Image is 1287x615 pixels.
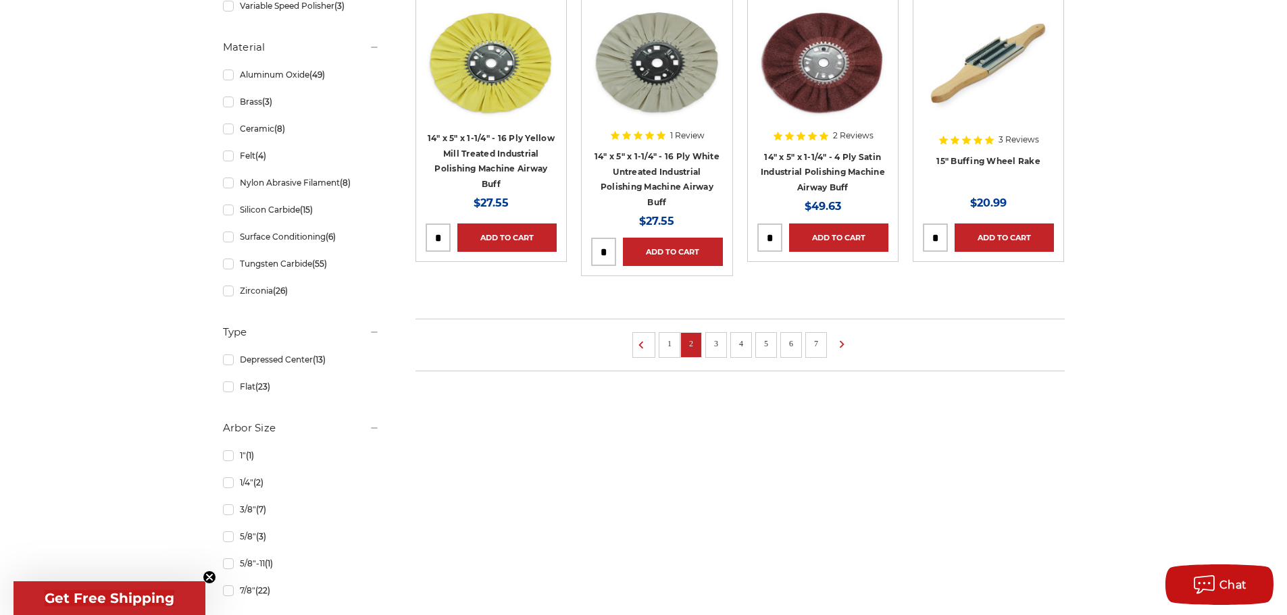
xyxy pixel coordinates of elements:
[1219,579,1247,591] span: Chat
[223,420,380,436] h5: Arbor Size
[340,178,351,188] span: (8)
[223,90,380,113] a: Brass
[595,151,720,207] a: 14" x 5" x 1-1/4" - 16 Ply White Untreated Industrial Polishing Machine Airway Buff
[223,324,380,340] h5: Type
[734,336,748,351] a: 4
[253,477,263,487] span: (2)
[223,471,380,494] a: 1/4"
[663,336,676,351] a: 1
[256,531,266,541] span: (3)
[684,336,698,351] a: 2
[312,259,327,269] span: (55)
[223,279,380,302] a: Zirconia
[334,1,345,11] span: (3)
[223,252,380,275] a: Tungsten Carbide
[426,9,557,182] a: 14 inch yellow mill treated Polishing Machine Airway Buff
[809,336,823,351] a: 7
[255,381,270,392] span: (23)
[223,144,380,167] a: Felt
[246,450,254,460] span: (1)
[313,354,326,365] span: (13)
[709,336,723,351] a: 3
[923,9,1054,117] img: double handle buffing wheel cleaning rake
[223,117,380,140] a: Ceramic
[639,215,674,228] span: $27.55
[759,336,773,351] a: 5
[14,581,205,615] div: Get Free ShippingClose teaser
[223,552,380,575] a: 5/8"-11
[326,232,336,242] span: (6)
[223,444,380,467] a: 1"
[273,286,288,296] span: (26)
[955,223,1054,252] a: Add to Cart
[789,223,888,252] a: Add to Cart
[45,590,174,606] span: Get Free Shipping
[757,9,888,182] a: 14 inch satin surface prep airway buffing wheel
[623,238,722,266] a: Add to Cart
[256,504,266,514] span: (7)
[223,498,380,521] a: 3/8"
[457,223,557,252] a: Add to Cart
[262,97,272,107] span: (3)
[223,348,380,371] a: Depressed Center
[274,124,285,134] span: (8)
[265,558,273,568] span: (1)
[223,375,380,398] a: Flat
[255,585,270,595] span: (22)
[223,225,380,248] a: Surface Conditioning
[426,9,557,117] img: 14 inch yellow mill treated Polishing Machine Airway Buff
[805,200,841,213] span: $49.63
[591,9,722,117] img: 14 inch untreated white airway buffing wheel
[223,39,380,55] h5: Material
[223,525,380,548] a: 5/8"
[255,151,266,161] span: (4)
[428,133,555,189] a: 14" x 5" x 1-1/4" - 16 Ply Yellow Mill Treated Industrial Polishing Machine Airway Buff
[223,198,380,221] a: Silicon Carbide
[203,570,216,584] button: Close teaser
[1165,564,1273,605] button: Chat
[761,152,885,192] a: 14" x 5" x 1-1/4" - 4 Ply Satin Industrial Polishing Machine Airway Buff
[223,579,380,602] a: 7/8"
[923,9,1054,182] a: double handle buffing wheel cleaning rake
[591,9,722,182] a: 14 inch untreated white airway buffing wheel
[970,196,1007,209] span: $20.99
[223,171,380,194] a: Nylon Abrasive Filament
[784,336,798,351] a: 6
[300,205,313,215] span: (15)
[757,9,888,117] img: 14 inch satin surface prep airway buffing wheel
[474,196,509,209] span: $27.55
[309,70,325,80] span: (49)
[223,63,380,86] a: Aluminum Oxide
